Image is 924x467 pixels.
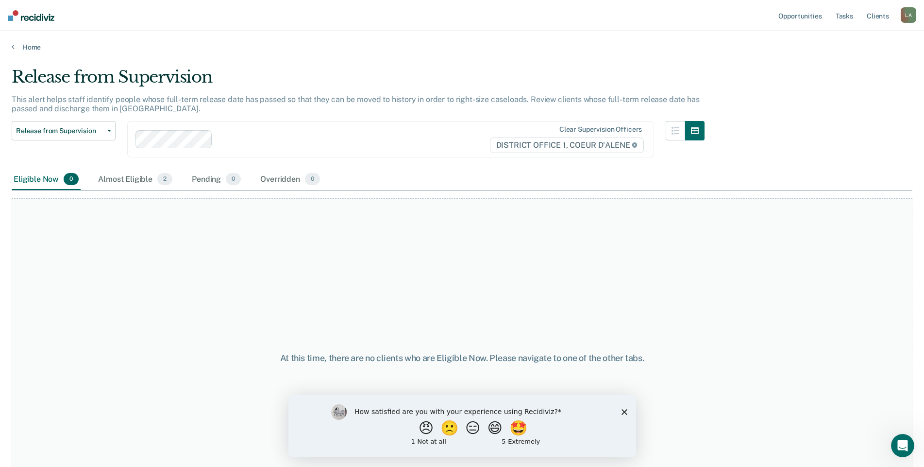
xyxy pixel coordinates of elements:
div: Clear supervision officers [559,125,642,134]
div: At this time, there are no clients who are Eligible Now. Please navigate to one of the other tabs. [237,353,687,363]
div: Release from Supervision [12,67,705,95]
span: 0 [305,173,320,186]
div: Eligible Now0 [12,169,81,190]
iframe: Intercom live chat [891,434,914,457]
span: 2 [157,173,172,186]
button: Release from Supervision [12,121,116,140]
span: 0 [226,173,241,186]
p: This alert helps staff identify people whose full-term release date has passed so that they can b... [12,95,699,113]
div: Pending0 [190,169,243,190]
iframe: Survey by Kim from Recidiviz [288,395,636,457]
div: Overridden0 [258,169,322,190]
span: Release from Supervision [16,127,103,135]
span: DISTRICT OFFICE 1, COEUR D'ALENE [490,138,644,153]
img: Recidiviz [8,10,54,21]
div: L A [901,7,916,23]
button: LA [901,7,916,23]
a: Home [12,43,912,52]
div: Almost Eligible2 [96,169,174,190]
span: 0 [64,173,79,186]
